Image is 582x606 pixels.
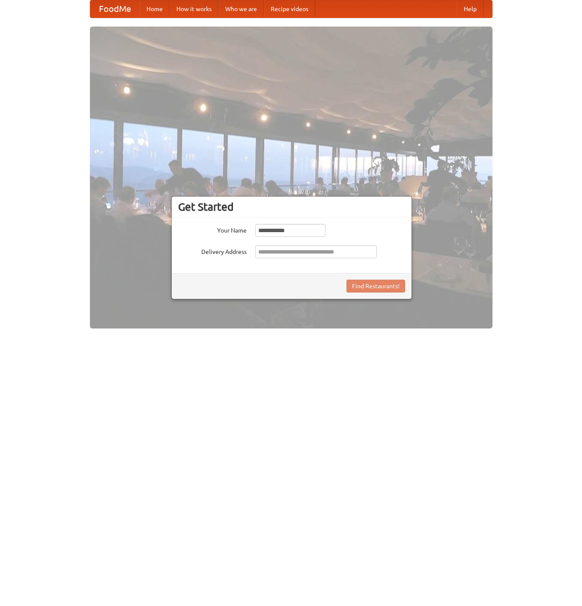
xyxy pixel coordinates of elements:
[457,0,484,18] a: Help
[140,0,170,18] a: Home
[218,0,264,18] a: Who we are
[90,0,140,18] a: FoodMe
[170,0,218,18] a: How it works
[178,224,247,235] label: Your Name
[264,0,315,18] a: Recipe videos
[346,280,405,293] button: Find Restaurants!
[178,245,247,256] label: Delivery Address
[178,200,405,213] h3: Get Started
